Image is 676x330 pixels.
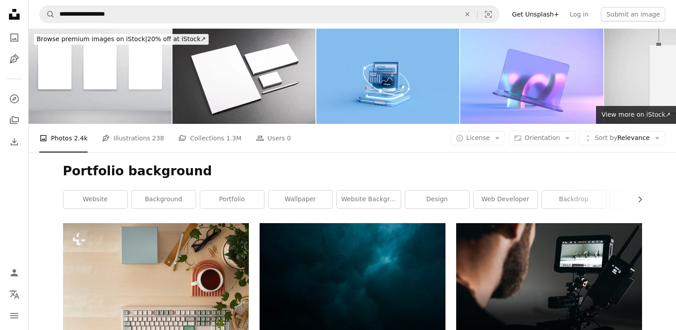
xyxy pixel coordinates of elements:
[474,190,537,208] a: web developer
[5,29,23,47] a: Photos
[460,29,603,124] img: Blank screen glass laptop neon lighting background with geometric shapes
[451,131,506,145] button: License
[269,190,332,208] a: wallpaper
[29,29,214,50] a: Browse premium images on iStock|20% off at iStock↗
[256,124,291,152] a: Users 0
[458,6,477,23] button: Clear
[610,190,674,208] a: texture
[405,190,469,208] a: design
[632,190,642,208] button: scroll list to the right
[5,90,23,108] a: Explore
[152,133,164,143] span: 238
[5,50,23,68] a: Illustrations
[63,190,127,208] a: website
[287,133,291,143] span: 0
[34,34,209,45] div: 20% off at iStock ↗
[226,133,241,143] span: 1.3M
[37,35,147,42] span: Browse premium images on iStock |
[478,6,499,23] button: Visual search
[40,6,55,23] button: Search Unsplash
[601,111,671,118] span: View more on iStock ↗
[5,307,23,325] button: Menu
[316,29,459,124] img: 3D rendering of Business finance investment.
[260,289,445,297] a: a large body of water under a cloudy sky
[39,5,500,23] form: Find visuals sitewide
[102,124,164,152] a: Illustrations 238
[5,111,23,129] a: Collections
[5,285,23,303] button: Language
[200,190,264,208] a: portfolio
[509,131,575,145] button: Orientation
[542,190,606,208] a: backdrop
[564,7,594,21] a: Log in
[29,29,172,124] img: Empty picture frames on wall
[466,134,490,141] span: License
[601,7,665,21] button: Submit an image
[596,106,676,124] a: View more on iStock↗
[525,134,560,141] span: Orientation
[5,264,23,282] a: Log in / Sign up
[595,134,617,141] span: Sort by
[172,29,315,124] img: Branding identity
[507,7,564,21] a: Get Unsplash+
[5,133,23,151] a: Download History
[63,163,642,179] h1: Portfolio background
[178,124,241,152] a: Collections 1.3M
[337,190,401,208] a: website background
[595,134,650,143] span: Relevance
[579,131,665,145] button: Sort byRelevance
[63,281,249,289] a: a computer keyboard sitting on top of a wooden desk
[132,190,196,208] a: background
